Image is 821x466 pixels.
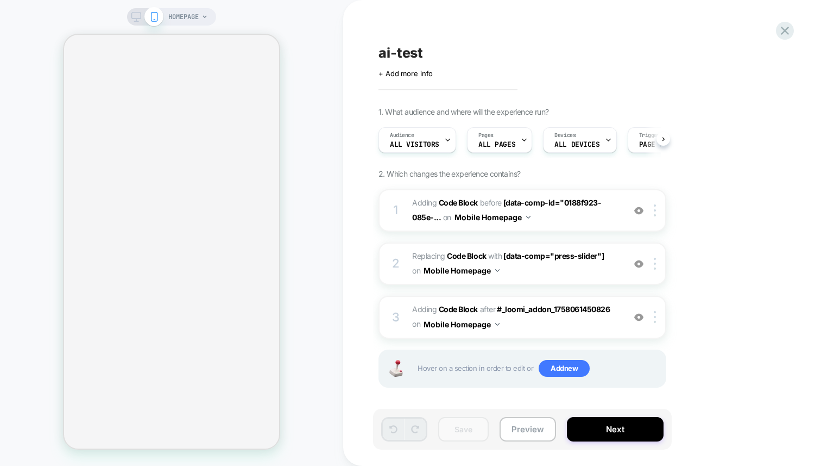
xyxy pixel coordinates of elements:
img: down arrow [495,269,500,272]
img: crossed eye [634,259,643,269]
span: HOMEPAGE [168,8,199,26]
img: down arrow [526,216,531,219]
button: Next [567,417,664,442]
b: Code Block [439,198,478,207]
span: Replacing [412,251,487,260]
span: Devices [554,132,576,139]
span: on [412,317,420,331]
span: All Visitors [390,141,439,148]
span: + Add more info [378,69,433,78]
span: ALL DEVICES [554,141,599,148]
span: 1. What audience and where will the experience run? [378,107,548,116]
span: [data-comp-id="0188f923-085e-... [412,198,601,222]
span: Audience [390,132,414,139]
img: Joystick [385,360,407,377]
button: Preview [500,417,556,442]
span: WITH [488,251,502,260]
span: ai-test [378,45,423,61]
div: 1 [390,200,401,221]
span: Hover on a section in order to edit or [418,360,660,377]
span: BEFORE [480,198,502,207]
button: Mobile Homepage [424,316,500,332]
div: 3 [390,307,401,328]
button: Mobile Homepage [424,263,500,278]
span: [data-comp="press-slider"] [503,251,604,260]
span: on [443,210,451,224]
span: Add new [539,360,590,377]
button: Mobile Homepage [454,209,531,225]
span: #_loomi_addon_1758061450826 [497,305,610,314]
img: close [654,204,656,216]
span: on [412,264,420,277]
span: Page Load [639,141,676,148]
span: AFTER [480,305,496,314]
img: close [654,258,656,270]
img: crossed eye [634,313,643,322]
span: Adding [412,305,478,314]
span: 2. Which changes the experience contains? [378,169,520,178]
span: ALL PAGES [478,141,515,148]
b: Code Block [447,251,486,260]
button: Save [438,417,489,442]
div: 2 [390,253,401,275]
img: crossed eye [634,206,643,215]
img: close [654,311,656,323]
img: down arrow [495,323,500,326]
span: Trigger [639,132,660,139]
b: Code Block [439,305,478,314]
span: Pages [478,132,494,139]
span: Adding [412,198,478,207]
